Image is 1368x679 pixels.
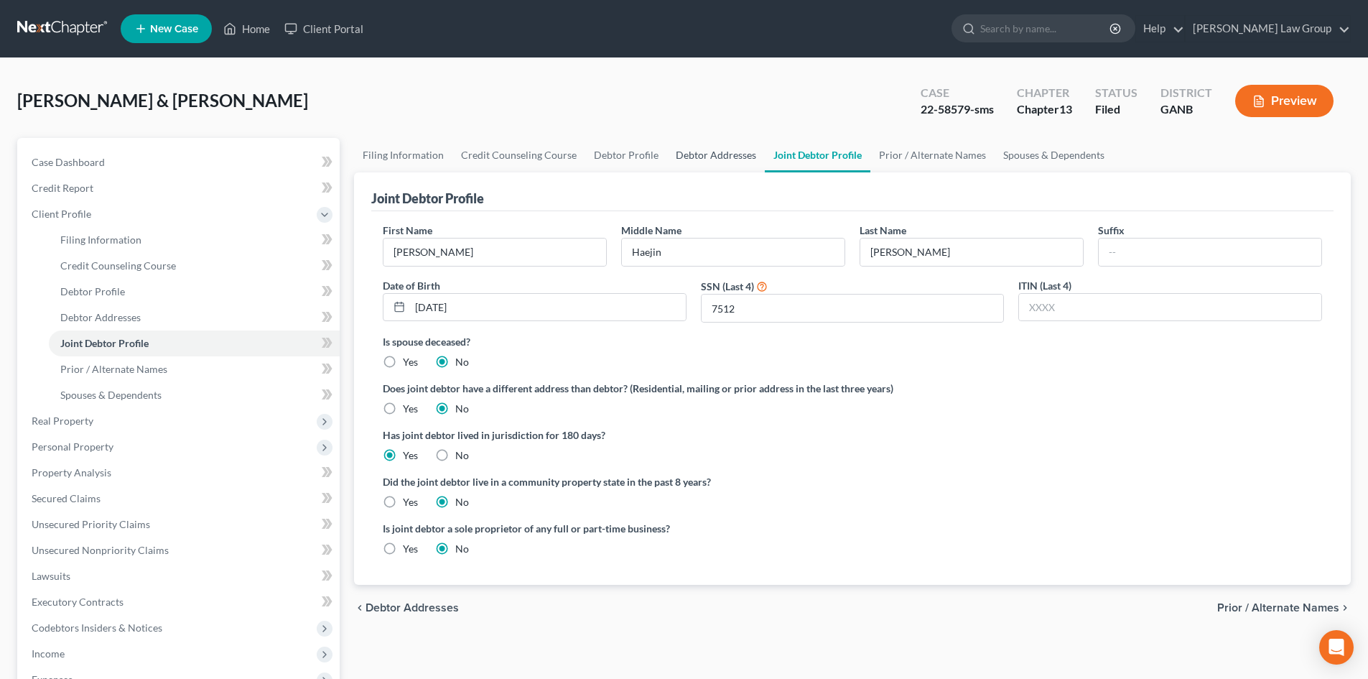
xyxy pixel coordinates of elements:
button: Preview [1235,85,1334,117]
span: Debtor Addresses [366,602,459,614]
label: SSN (Last 4) [701,279,754,294]
label: Yes [403,542,418,556]
input: M.I [622,239,844,266]
button: Prior / Alternate Names chevron_right [1217,602,1351,614]
a: Credit Counseling Course [49,253,340,279]
i: chevron_left [354,602,366,614]
label: Last Name [860,223,906,238]
div: District [1160,85,1212,101]
span: Prior / Alternate Names [1217,602,1339,614]
span: Spouses & Dependents [60,389,162,401]
a: Spouses & Dependents [49,382,340,408]
a: Filing Information [49,227,340,253]
a: Filing Information [354,138,452,172]
label: Suffix [1098,223,1125,238]
a: Secured Claims [20,486,340,512]
span: Codebtors Insiders & Notices [32,622,162,634]
a: Unsecured Nonpriority Claims [20,537,340,563]
span: Debtor Addresses [60,311,141,323]
a: Joint Debtor Profile [49,331,340,356]
a: Debtor Profile [49,279,340,305]
span: [PERSON_NAME] & [PERSON_NAME] [17,90,308,111]
a: Case Dashboard [20,149,340,175]
label: No [455,355,469,369]
a: Help [1136,16,1184,42]
a: [PERSON_NAME] Law Group [1186,16,1350,42]
span: Debtor Profile [60,285,125,297]
input: -- [1099,239,1321,266]
span: Executory Contracts [32,596,124,608]
label: Did the joint debtor live in a community property state in the past 8 years? [383,474,1322,489]
i: chevron_right [1339,602,1351,614]
div: Chapter [1017,101,1072,118]
a: Spouses & Dependents [995,138,1113,172]
a: Property Analysis [20,460,340,486]
div: GANB [1160,101,1212,118]
label: First Name [383,223,432,238]
div: Case [921,85,994,101]
div: Joint Debtor Profile [371,190,484,207]
span: Real Property [32,415,93,427]
a: Prior / Alternate Names [49,356,340,382]
a: Debtor Addresses [667,138,765,172]
a: Credit Counseling Course [452,138,585,172]
label: Is joint debtor a sole proprietor of any full or part-time business? [383,521,845,536]
a: Credit Report [20,175,340,201]
label: Yes [403,402,418,416]
input: MM/DD/YYYY [410,294,686,321]
span: Case Dashboard [32,156,105,168]
a: Prior / Alternate Names [870,138,995,172]
span: Credit Report [32,182,93,194]
label: Is spouse deceased? [383,334,1322,349]
span: Property Analysis [32,466,111,479]
a: Executory Contracts [20,589,340,615]
div: Open Intercom Messenger [1319,630,1354,665]
div: Chapter [1017,85,1072,101]
span: New Case [150,24,198,34]
span: Secured Claims [32,492,101,504]
div: Status [1095,85,1137,101]
label: Middle Name [621,223,681,238]
label: Has joint debtor lived in jurisdiction for 180 days? [383,428,1322,443]
a: Debtor Profile [585,138,667,172]
input: -- [860,239,1083,266]
a: Home [216,16,277,42]
label: Does joint debtor have a different address than debtor? (Residential, mailing or prior address in... [383,381,1322,396]
label: No [455,448,469,463]
span: Credit Counseling Course [60,259,176,272]
input: -- [383,239,606,266]
span: Lawsuits [32,570,70,582]
label: Yes [403,495,418,509]
label: No [455,402,469,416]
label: No [455,495,469,509]
div: 22-58579-sms [921,101,994,118]
a: Debtor Addresses [49,305,340,331]
label: No [455,542,469,556]
span: Joint Debtor Profile [60,337,149,349]
a: Lawsuits [20,563,340,589]
label: Yes [403,448,418,463]
a: Client Portal [277,16,371,42]
div: Filed [1095,101,1137,118]
span: Unsecured Nonpriority Claims [32,544,169,556]
span: Unsecured Priority Claims [32,518,150,530]
input: XXXX [1019,294,1321,321]
span: Income [32,647,65,660]
input: XXXX [702,295,1004,322]
span: Prior / Alternate Names [60,363,167,375]
a: Unsecured Priority Claims [20,512,340,537]
span: Filing Information [60,234,141,246]
a: Joint Debtor Profile [765,138,870,172]
label: Date of Birth [383,278,440,293]
span: Client Profile [32,208,91,220]
span: Personal Property [32,440,113,453]
button: chevron_left Debtor Addresses [354,602,459,614]
label: Yes [403,355,418,369]
span: 13 [1059,102,1072,116]
input: Search by name... [980,15,1112,42]
label: ITIN (Last 4) [1018,278,1071,293]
